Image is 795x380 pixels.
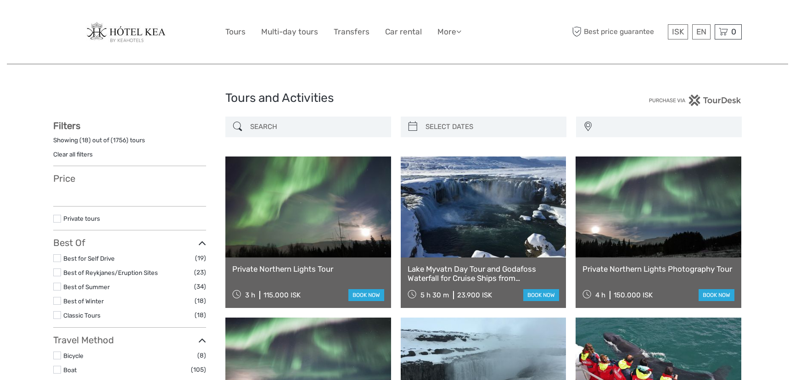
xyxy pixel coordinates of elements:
[457,291,492,299] div: 23.900 ISK
[53,120,80,131] strong: Filters
[63,366,77,374] a: Boat
[63,269,158,276] a: Best of Reykjanes/Eruption Sites
[232,264,384,274] a: Private Northern Lights Tour
[225,91,570,106] h1: Tours and Activities
[595,291,605,299] span: 4 h
[82,136,89,145] label: 18
[194,267,206,278] span: (23)
[63,352,84,359] a: Bicycle
[195,296,206,306] span: (18)
[261,25,318,39] a: Multi-day tours
[191,364,206,375] span: (105)
[195,310,206,320] span: (18)
[245,291,255,299] span: 3 h
[63,312,101,319] a: Classic Tours
[194,281,206,292] span: (34)
[649,95,742,106] img: PurchaseViaTourDesk.png
[699,289,734,301] a: book now
[225,25,246,39] a: Tours
[246,119,386,135] input: SEARCH
[420,291,449,299] span: 5 h 30 m
[523,289,559,301] a: book now
[570,24,666,39] span: Best price guarantee
[53,173,206,184] h3: Price
[263,291,301,299] div: 115.000 ISK
[422,119,562,135] input: SELECT DATES
[63,255,115,262] a: Best for Self Drive
[614,291,653,299] div: 150.000 ISK
[113,136,126,145] label: 1756
[334,25,370,39] a: Transfers
[53,151,93,158] a: Clear all filters
[730,27,738,36] span: 0
[582,264,734,274] a: Private Northern Lights Photography Tour
[53,237,206,248] h3: Best Of
[195,253,206,263] span: (19)
[348,289,384,301] a: book now
[63,297,104,305] a: Best of Winter
[63,283,110,291] a: Best of Summer
[385,25,422,39] a: Car rental
[86,22,174,42] img: 141-ff6c57a7-291f-4a61-91e4-c46f458f029f_logo_big.jpg
[692,24,711,39] div: EN
[53,335,206,346] h3: Travel Method
[408,264,560,283] a: Lake Myvatn Day Tour and Godafoss Waterfall for Cruise Ships from [GEOGRAPHIC_DATA] Port
[63,215,100,222] a: Private tours
[53,136,206,150] div: Showing ( ) out of ( ) tours
[437,25,461,39] a: More
[672,27,684,36] span: ISK
[197,350,206,361] span: (8)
